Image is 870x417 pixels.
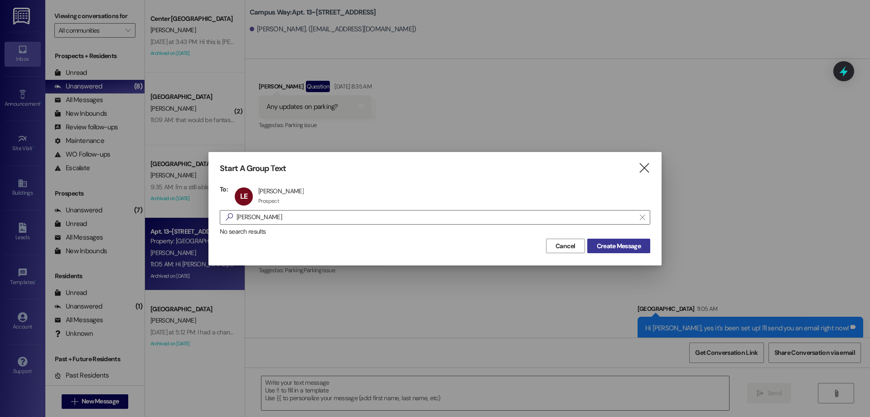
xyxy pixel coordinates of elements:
[258,187,304,195] div: [PERSON_NAME]
[237,211,635,224] input: Search for any contact or apartment
[640,214,645,221] i: 
[638,163,650,173] i: 
[546,239,585,253] button: Cancel
[597,241,641,251] span: Create Message
[556,241,575,251] span: Cancel
[222,212,237,222] i: 
[240,191,247,201] span: LE
[220,227,650,236] div: No search results
[258,197,279,205] div: Prospect
[220,185,228,193] h3: To:
[587,239,650,253] button: Create Message
[220,163,286,174] h3: Start A Group Text
[635,211,650,224] button: Clear text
